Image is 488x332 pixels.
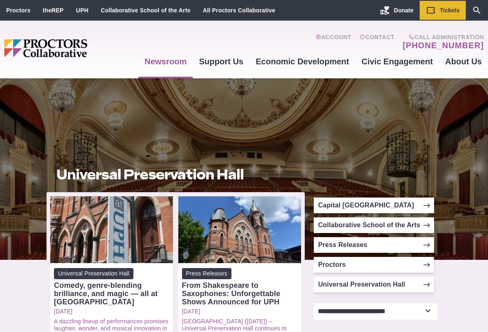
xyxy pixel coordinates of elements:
[138,50,193,73] a: Newsroom
[400,34,484,40] span: Call Administration
[314,303,437,320] select: Select category
[439,50,488,73] a: About Us
[182,268,231,279] span: Press Releases
[403,40,484,50] a: [PHONE_NUMBER]
[182,308,297,315] a: [DATE]
[6,7,30,14] a: Proctors
[56,167,295,182] h1: Universal Preservation Hall
[355,50,439,73] a: Civic Engagement
[314,257,434,273] a: Proctors
[4,39,138,57] img: Proctors logo
[250,50,355,73] a: Economic Development
[54,268,169,306] a: Universal Preservation Hall Comedy, genre-blending brilliance, and magic — all at [GEOGRAPHIC_DATA]
[54,268,133,279] span: Universal Preservation Hall
[314,277,434,292] a: Universal Preservation Hall
[314,237,434,253] a: Press Releases
[314,217,434,233] a: Collaborative School of the Arts
[394,7,413,14] span: Donate
[360,34,395,50] a: Contact
[54,308,169,315] a: [DATE]
[76,7,89,14] a: UPH
[466,1,488,20] a: Search
[182,281,297,306] div: From Shakespeare to Saxophones: Unforgettable Shows Announced for UPH
[315,34,351,50] a: Account
[101,7,191,14] a: Collaborative School of the Arts
[374,1,420,20] a: Donate
[440,7,460,14] span: Tickets
[193,50,250,73] a: Support Us
[43,7,64,14] a: theREP
[54,281,169,306] div: Comedy, genre-blending brilliance, and magic — all at [GEOGRAPHIC_DATA]
[203,7,275,14] a: All Proctors Collaborative
[314,198,434,213] a: Capital [GEOGRAPHIC_DATA]
[182,268,297,306] a: Press Releases From Shakespeare to Saxophones: Unforgettable Shows Announced for UPH
[420,1,466,20] a: Tickets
